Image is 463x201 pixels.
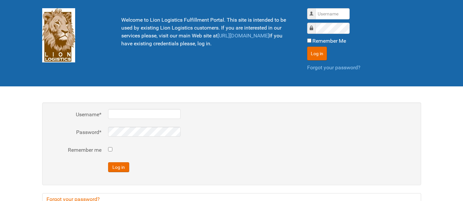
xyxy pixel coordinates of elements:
input: Username [315,8,350,19]
label: Username [49,111,101,119]
p: Welcome to Lion Logistics Fulfillment Portal. This site is intended to be used by existing Lion L... [121,16,291,48]
button: Log in [108,162,129,172]
a: [URL][DOMAIN_NAME] [217,33,269,39]
label: Password [49,128,101,136]
a: Forgot your password? [307,64,361,71]
label: Username [314,10,314,11]
label: Remember Me [312,37,346,45]
a: Lion Logistics [42,32,75,38]
button: Log in [307,47,327,60]
label: Remember me [49,146,101,154]
img: Lion Logistics [42,8,75,62]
